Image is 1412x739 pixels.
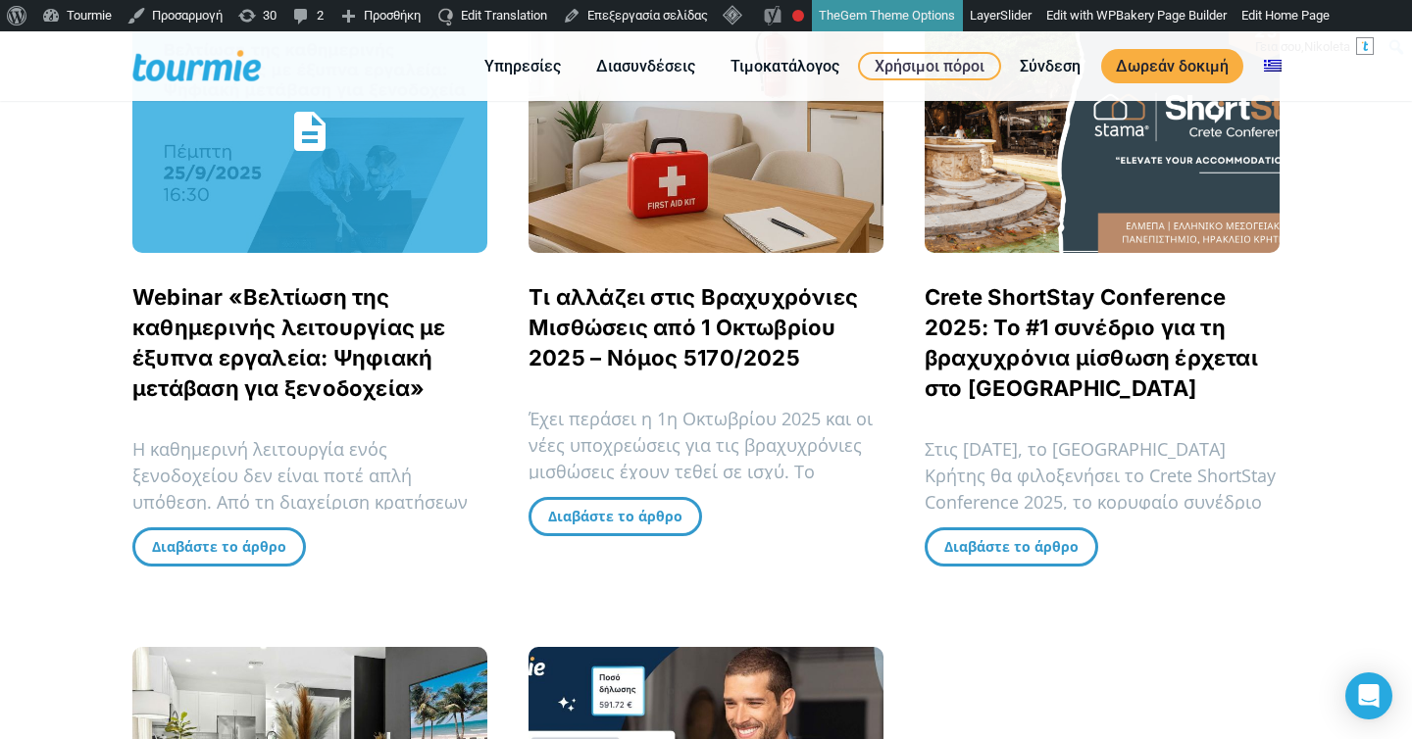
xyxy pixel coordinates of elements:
[152,537,286,556] span: Διαβάστε το άρθρο
[132,527,306,567] a: Διαβάστε το άρθρο
[529,406,883,512] p: Έχει περάσει η 1η Οκτωβρίου 2025 και οι νέες υποχρεώσεις για τις βραχυχρόνιες μισθώσεις έχουν τεθ...
[716,54,854,78] a: Τιμοκατάλογος
[581,54,710,78] a: Διασυνδέσεις
[132,436,487,542] p: Η καθημερινή λειτουργία ενός ξενοδοχείου δεν είναι ποτέ απλή υπόθεση. Από τη διαχείριση κρατήσεων...
[529,284,858,370] a: Τι αλλάζει στις Βραχυχρόνιες Μισθώσεις από 1 Οκτωβρίου 2025 – Νόμος 5170/2025
[1345,672,1392,719] div: Open Intercom Messenger
[1248,31,1382,63] a: Γεια σου,
[1005,54,1095,78] a: Σύνδεση
[925,284,1258,401] a: Crete ShortStay Conference 2025: Το #1 συνέδριο για τη βραχυχρόνια μίσθωση έρχεται στο [GEOGRAPHI...
[1304,39,1350,54] span: Nikoleta
[925,527,1098,567] a: Διαβάστε το άρθρο
[925,436,1280,542] p: Στις [DATE], το [GEOGRAPHIC_DATA] Κρήτης θα φιλοξενήσει το Crete ShortStay Conference 2025, το κο...
[858,52,1001,80] a: Χρήσιμοι πόροι
[132,284,446,401] a: Webinar «Βελτίωση της καθημερινής λειτουργίας με έξυπνα εργαλεία: Ψηφιακή μετάβαση για ξενοδοχεία»
[944,537,1079,556] span: Διαβάστε το άρθρο
[792,10,804,22] div: Χρειάζεται βελτίωση
[548,507,682,525] span: Διαβάστε το άρθρο
[470,54,576,78] a: Υπηρεσίες
[529,497,702,536] a: Διαβάστε το άρθρο
[1101,49,1243,83] a: Δωρεάν δοκιμή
